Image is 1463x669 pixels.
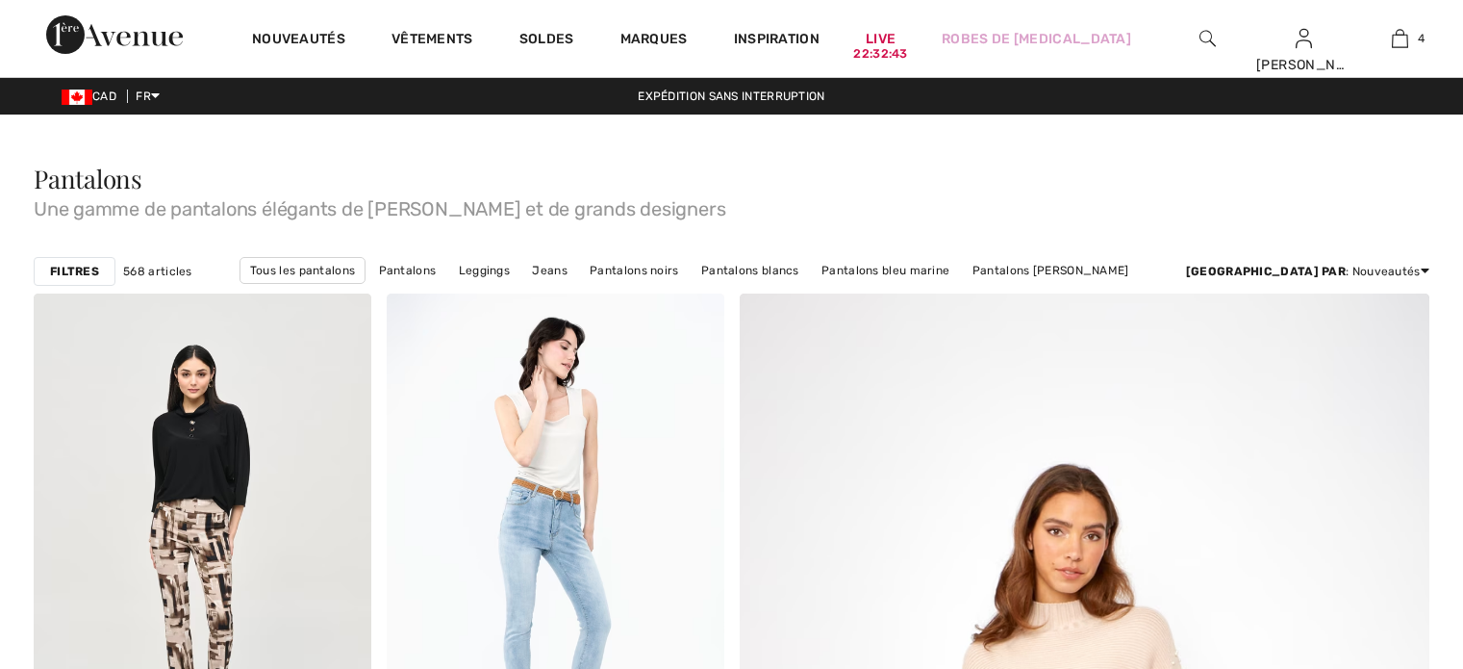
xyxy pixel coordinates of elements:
div: [PERSON_NAME] [1256,55,1350,75]
span: 568 articles [123,263,192,280]
img: Canadian Dollar [62,90,92,105]
a: Pantalons [PERSON_NAME] [601,284,777,309]
a: Tous les pantalons [240,257,366,284]
a: Leggings [449,258,519,283]
a: Nouveautés [252,31,345,51]
div: 22:32:43 [853,45,907,64]
a: Robes de [MEDICAL_DATA] [942,29,1131,49]
a: Soldes [519,31,574,51]
a: Live22:32:43 [866,29,895,49]
iframe: Ouvre un widget dans lequel vous pouvez chatter avec l’un de nos agents [1341,525,1444,573]
a: Se connecter [1296,29,1312,47]
a: Pantalons blancs [692,258,809,283]
a: Pantalons [369,258,446,283]
strong: [GEOGRAPHIC_DATA] par [1186,265,1346,278]
img: Mes infos [1296,27,1312,50]
span: Inspiration [734,31,820,51]
a: Jeans [522,258,577,283]
a: 4 [1352,27,1447,50]
span: CAD [62,90,124,103]
span: Une gamme de pantalons élégants de [PERSON_NAME] et de grands designers [34,192,1429,219]
div: : Nouveautés [1186,263,1429,280]
a: Pantalons [PERSON_NAME] [963,258,1139,283]
img: 1ère Avenue [46,15,183,54]
a: Vêtements [391,31,473,51]
a: Pantalons noirs [580,258,689,283]
span: Pantalons [34,162,142,195]
span: FR [136,90,160,103]
img: recherche [1199,27,1216,50]
img: Mon panier [1392,27,1408,50]
a: Pantalons bleu marine [812,258,959,283]
span: 4 [1418,30,1425,47]
a: Marques [620,31,688,51]
strong: Filtres [50,263,99,280]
